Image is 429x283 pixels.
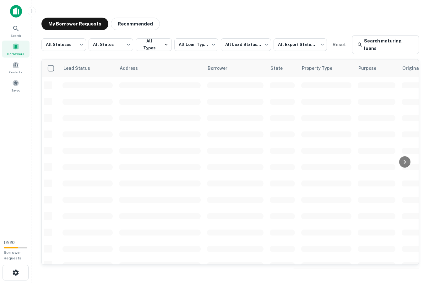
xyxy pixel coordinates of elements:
[2,59,30,76] a: Contacts
[267,59,298,77] th: State
[59,59,116,77] th: Lead Status
[4,240,15,245] span: 12 / 20
[89,36,133,53] div: All States
[111,18,160,30] button: Recommended
[41,18,108,30] button: My Borrower Requests
[270,64,291,72] span: State
[174,36,218,53] div: All Loan Types
[4,250,21,260] span: Borrower Requests
[136,38,172,51] button: All Types
[302,64,340,72] span: Property Type
[204,59,267,77] th: Borrower
[9,69,22,75] span: Contacts
[329,38,350,51] button: Reset
[120,64,146,72] span: Address
[63,64,98,72] span: Lead Status
[398,233,429,263] iframe: Chat Widget
[298,59,355,77] th: Property Type
[221,36,271,53] div: All Lead Statuses
[2,77,30,94] a: Saved
[11,33,21,38] span: Search
[2,41,30,58] a: Borrowers
[355,59,399,77] th: Purpose
[352,35,419,54] a: Search maturing loans
[274,36,327,53] div: All Export Statuses
[11,88,20,93] span: Saved
[358,64,384,72] span: Purpose
[7,51,24,56] span: Borrowers
[116,59,204,77] th: Address
[41,36,86,53] div: All Statuses
[2,22,30,39] a: Search
[10,5,22,18] img: capitalize-icon.png
[208,64,236,72] span: Borrower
